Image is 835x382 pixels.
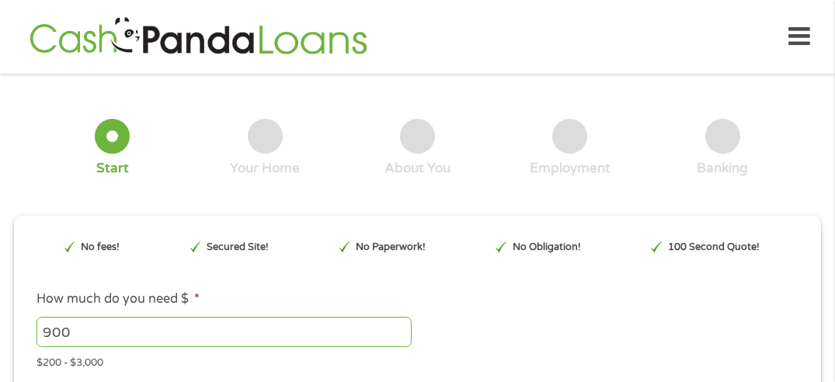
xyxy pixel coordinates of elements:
div: About You [384,160,451,177]
div: Your Home [230,160,300,177]
div: Employment [530,160,611,177]
img: GetLoanNow Logo [25,15,371,59]
div: Banking [697,160,748,177]
div: $200 - $3,000 [37,349,798,370]
div: Start [96,160,129,177]
p: No Paperwork! [356,240,426,255]
label: How much do you need $ [37,291,200,307]
p: No fees! [81,240,120,255]
p: No Obligation! [513,240,581,255]
p: Secured Site! [207,240,269,255]
p: 100 Second Quote! [668,240,760,255]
